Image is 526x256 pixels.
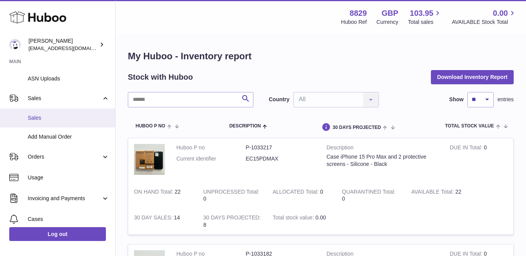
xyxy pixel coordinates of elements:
[9,227,106,241] a: Log out
[408,8,442,26] a: 103.95 Total sales
[449,96,464,103] label: Show
[136,124,165,129] span: Huboo P no
[327,153,438,168] div: Case iPhone 15 Pro Max and 2 protective screens - Silicone - Black
[493,8,508,18] span: 0.00
[203,214,261,223] strong: 30 DAYS PROJECTED
[327,144,438,153] strong: Description
[315,214,326,221] span: 0.00
[28,153,101,161] span: Orders
[273,189,320,197] strong: ALLOCATED Total
[342,189,395,197] strong: QUARANTINED Total
[198,208,267,234] td: 8
[267,182,336,209] td: 0
[269,96,290,103] label: Country
[445,124,494,129] span: Total stock value
[134,214,174,223] strong: 30 DAY SALES
[198,182,267,209] td: 0
[176,155,246,162] dt: Current identifier
[273,214,315,223] strong: Total stock value
[229,124,261,129] span: Description
[350,8,367,18] strong: 8829
[452,18,517,26] span: AVAILABLE Stock Total
[28,133,109,141] span: Add Manual Order
[28,95,101,102] span: Sales
[498,96,514,103] span: entries
[28,45,113,51] span: [EMAIL_ADDRESS][DOMAIN_NAME]
[134,144,165,175] img: product image
[452,8,517,26] a: 0.00 AVAILABLE Stock Total
[246,155,315,162] dd: EC15PDMAX
[28,75,109,82] span: ASN Uploads
[134,189,175,197] strong: ON HAND Total
[203,189,259,197] strong: UNPROCESSED Total
[246,144,315,151] dd: P-1033217
[342,196,345,202] span: 0
[382,8,398,18] strong: GBP
[450,144,484,152] strong: DUE IN Total
[9,39,21,50] img: commandes@kpmatech.com
[28,114,109,122] span: Sales
[410,8,433,18] span: 103.95
[408,18,442,26] span: Total sales
[377,18,399,26] div: Currency
[128,182,198,209] td: 22
[128,50,514,62] h1: My Huboo - Inventory report
[28,37,98,52] div: [PERSON_NAME]
[405,182,475,209] td: 22
[28,174,109,181] span: Usage
[444,138,513,182] td: 0
[411,189,455,197] strong: AVAILABLE Total
[128,72,193,82] h2: Stock with Huboo
[28,216,109,223] span: Cases
[28,195,101,202] span: Invoicing and Payments
[176,144,246,151] dt: Huboo P no
[128,208,198,234] td: 14
[341,18,367,26] div: Huboo Ref
[333,125,381,130] span: 30 DAYS PROJECTED
[431,70,514,84] button: Download Inventory Report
